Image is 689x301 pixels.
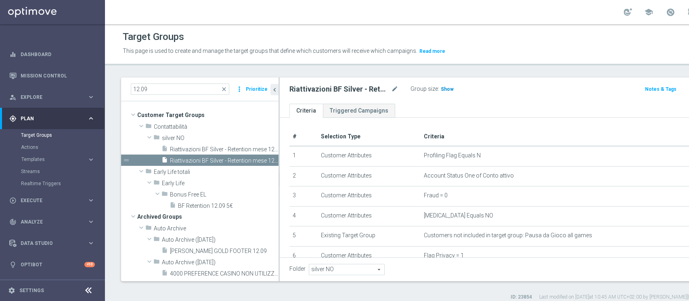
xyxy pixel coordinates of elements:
div: Data Studio [9,240,87,247]
span: Customers not included in target group: Pausa da Gioco all games [424,232,592,239]
a: Streams [21,168,84,175]
i: keyboard_arrow_right [87,156,95,163]
i: lightbulb [9,261,17,268]
a: Settings [19,288,44,293]
span: school [644,8,653,17]
button: Read more [419,47,446,56]
span: Show [441,86,454,92]
span: Analyze [21,219,87,224]
i: folder [145,168,152,177]
a: Criteria [289,104,323,118]
div: Optibot [9,254,95,275]
span: Templates [21,157,79,162]
span: Bonus Free EL [170,191,279,198]
button: Mission Control [9,73,95,79]
div: Templates [21,153,104,165]
span: close [221,86,227,92]
div: Analyze [9,218,87,226]
span: Customer Target Groups [137,109,279,121]
span: Early Life [162,180,279,187]
i: chevron_left [271,86,279,94]
td: 3 [289,186,318,207]
i: more_vert [235,84,243,95]
div: Actions [21,141,104,153]
h2: Riattivazioni BF Silver - Retention mese 12.09 top [289,84,390,94]
span: Profiling Flag Equals N [424,152,481,159]
span: BF Retention 12.09 5&#x20AC; [178,203,279,209]
i: insert_drive_file [161,145,168,155]
div: Mission Control [9,65,95,86]
i: person_search [9,94,17,101]
a: Optibot [21,254,84,275]
span: 4000 PREFERENCE CASINO NON UTILIZZATORI APP CASINO M8 12.09 [170,270,279,277]
i: settings [8,287,15,294]
i: folder [153,258,160,268]
i: folder [153,236,160,245]
span: This page is used to create and manage the target groups that define which customers will receive... [123,48,417,54]
button: track_changes Analyze keyboard_arrow_right [9,219,95,225]
i: folder [145,123,152,132]
button: play_circle_outline Execute keyboard_arrow_right [9,197,95,204]
i: insert_drive_file [161,270,168,279]
div: Streams [21,165,104,178]
td: Customer Attributes [318,166,421,186]
a: Mission Control [21,65,95,86]
label: Folder [289,265,306,272]
input: Quick find group or folder [131,84,229,95]
div: +10 [84,262,95,267]
td: Customer Attributes [318,246,421,266]
i: insert_drive_file [161,247,168,256]
button: Prioritize [245,84,269,95]
div: Execute [9,197,87,204]
div: Templates [21,157,87,162]
a: Triggered Campaigns [323,104,395,118]
i: play_circle_outline [9,197,17,204]
label: ID: 23854 [511,294,532,301]
i: insert_drive_file [170,202,176,211]
div: Realtime Triggers [21,178,104,190]
td: 6 [289,246,318,266]
td: 1 [289,146,318,166]
button: lightbulb Optibot +10 [9,261,95,268]
span: Riattivazioni BF Silver - Retention mese 12.09 top [170,157,279,164]
i: folder [153,179,160,188]
a: Dashboard [21,44,95,65]
span: Fraud = 0 [424,192,448,199]
i: keyboard_arrow_right [87,196,95,204]
i: keyboard_arrow_right [87,239,95,247]
i: keyboard_arrow_right [87,93,95,101]
button: Notes & Tags [644,85,677,94]
button: Templates keyboard_arrow_right [21,156,95,163]
span: Flag Privacy = 1 [424,252,464,259]
i: folder [145,224,152,234]
span: Execute [21,198,87,203]
button: gps_fixed Plan keyboard_arrow_right [9,115,95,122]
i: track_changes [9,218,17,226]
span: Data Studio [21,241,87,246]
span: Plan [21,116,87,121]
i: gps_fixed [9,115,17,122]
button: person_search Explore keyboard_arrow_right [9,94,95,100]
i: equalizer [9,51,17,58]
label: : [438,86,439,92]
span: Early Life totali [154,169,279,176]
span: [MEDICAL_DATA] Equals NO [424,212,493,219]
span: Riattivazioni BF Silver - Retention mese 12.09 low [170,146,279,153]
td: Customer Attributes [318,206,421,226]
span: Criteria [424,133,444,140]
td: 2 [289,166,318,186]
button: equalizer Dashboard [9,51,95,58]
a: Realtime Triggers [21,180,84,187]
i: insert_drive_file [161,157,168,166]
th: # [289,128,318,146]
td: Customer Attributes [318,146,421,166]
span: Auto Archive [154,225,279,232]
i: mode_edit [391,84,398,94]
div: Target Groups [21,129,104,141]
i: keyboard_arrow_right [87,218,95,226]
button: Data Studio keyboard_arrow_right [9,240,95,247]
